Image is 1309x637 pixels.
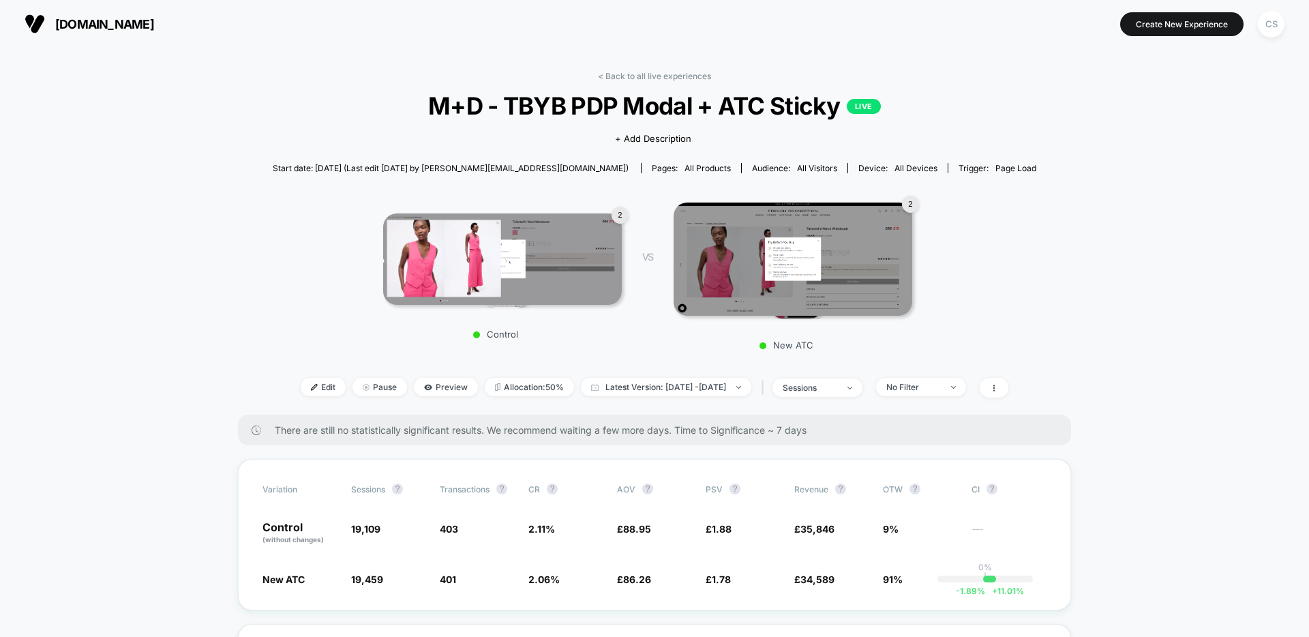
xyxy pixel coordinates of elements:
span: --- [972,525,1047,545]
span: 91% [883,574,903,585]
span: £ [794,574,834,585]
p: Control [262,522,337,545]
span: (without changes) [262,535,324,544]
span: AOV [617,484,635,494]
span: 34,589 [800,574,834,585]
span: Sessions [351,484,385,494]
span: 401 [440,574,456,585]
span: Latest Version: [DATE] - [DATE] [581,378,751,396]
img: Control main [383,213,622,305]
span: 19,109 [351,523,380,535]
span: 2.11 % [528,523,555,535]
span: Start date: [DATE] (Last edit [DATE] by [PERSON_NAME][EMAIL_ADDRESS][DOMAIN_NAME]) [273,163,629,173]
span: £ [794,523,834,535]
span: M+D - TBYB PDP Modal + ATC Sticky [311,91,998,120]
span: £ [617,574,651,585]
span: CI [972,484,1047,494]
span: £ [706,523,732,535]
span: 11.01 % [985,586,1024,596]
span: £ [617,523,651,535]
span: Preview [414,378,478,396]
span: 35,846 [800,523,834,535]
div: sessions [783,383,837,393]
span: 1.78 [712,574,731,585]
span: | [758,378,772,398]
img: edit [311,384,318,391]
button: ? [642,484,653,494]
span: Edit [301,378,346,396]
span: Page Load [995,163,1036,173]
div: No Filter [886,382,941,392]
p: | [984,572,987,582]
button: ? [987,484,997,494]
button: ? [835,484,846,494]
a: < Back to all live experiences [598,71,711,81]
img: end [736,386,741,389]
span: all devices [894,163,937,173]
button: ? [729,484,740,494]
span: 1.88 [712,523,732,535]
img: New ATC main [674,203,912,316]
button: ? [392,484,403,494]
span: Allocation: 50% [485,378,574,396]
span: Transactions [440,484,490,494]
span: 88.95 [623,523,651,535]
div: Audience: [752,163,837,173]
span: £ [706,574,731,585]
span: Device: [847,163,948,173]
span: 2.06 % [528,574,560,585]
p: New ATC [667,340,905,351]
span: New ATC [262,574,305,585]
span: All Visitors [797,163,837,173]
button: CS [1254,10,1289,38]
span: CR [528,484,540,494]
span: 9% [883,523,899,535]
button: Create New Experience [1120,12,1244,36]
img: end [847,387,852,389]
img: calendar [591,384,599,391]
span: Pause [352,378,407,396]
img: end [951,386,956,389]
span: all products [684,163,731,173]
div: 2 [902,196,919,213]
span: [DOMAIN_NAME] [55,17,154,31]
span: 403 [440,523,458,535]
div: CS [1258,11,1284,38]
span: PSV [706,484,723,494]
span: 86.26 [623,574,651,585]
img: Visually logo [25,14,45,34]
span: Revenue [794,484,828,494]
span: OTW [883,484,958,494]
div: 2 [612,207,629,224]
p: Control [376,329,615,340]
img: rebalance [495,383,500,391]
button: ? [496,484,507,494]
p: LIVE [847,99,881,114]
button: [DOMAIN_NAME] [20,13,158,35]
button: ? [909,484,920,494]
div: Pages: [652,163,731,173]
span: -1.89 % [956,586,985,596]
img: end [363,384,370,391]
span: There are still no statistically significant results. We recommend waiting a few more days . Time... [275,424,1044,436]
span: 19,459 [351,574,383,585]
span: Variation [262,484,337,494]
button: ? [547,484,558,494]
span: VS [642,251,653,263]
div: Trigger: [959,163,1036,173]
span: + Add Description [615,132,691,146]
span: + [992,586,997,596]
p: 0% [978,562,992,572]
